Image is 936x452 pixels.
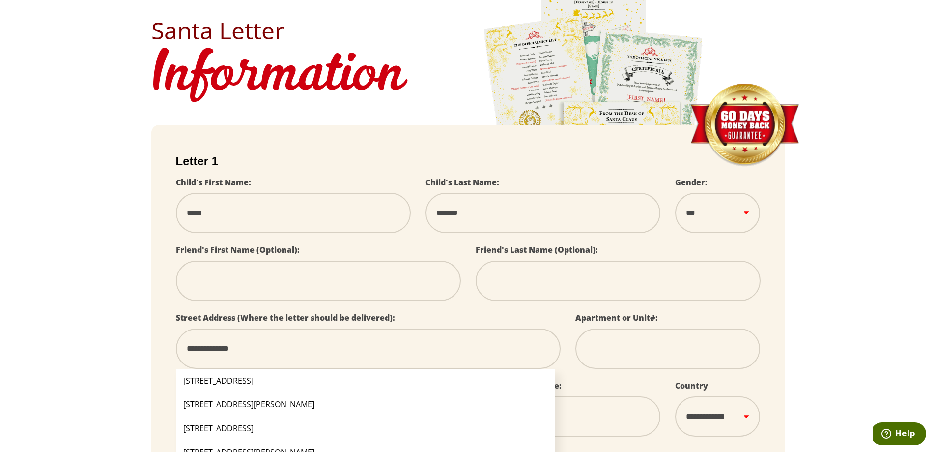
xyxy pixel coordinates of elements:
[151,42,785,110] h1: Information
[176,392,556,416] li: [STREET_ADDRESS][PERSON_NAME]
[689,83,800,167] img: Money Back Guarantee
[675,177,708,188] label: Gender:
[575,312,658,323] label: Apartment or Unit#:
[176,244,300,255] label: Friend's First Name (Optional):
[425,177,499,188] label: Child's Last Name:
[176,312,395,323] label: Street Address (Where the letter should be delivered):
[873,422,926,447] iframe: Opens a widget where you can find more information
[176,177,251,188] label: Child's First Name:
[151,19,785,42] h2: Santa Letter
[476,244,598,255] label: Friend's Last Name (Optional):
[675,380,708,391] label: Country
[176,417,556,440] li: [STREET_ADDRESS]
[176,369,556,392] li: [STREET_ADDRESS]
[176,154,761,168] h2: Letter 1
